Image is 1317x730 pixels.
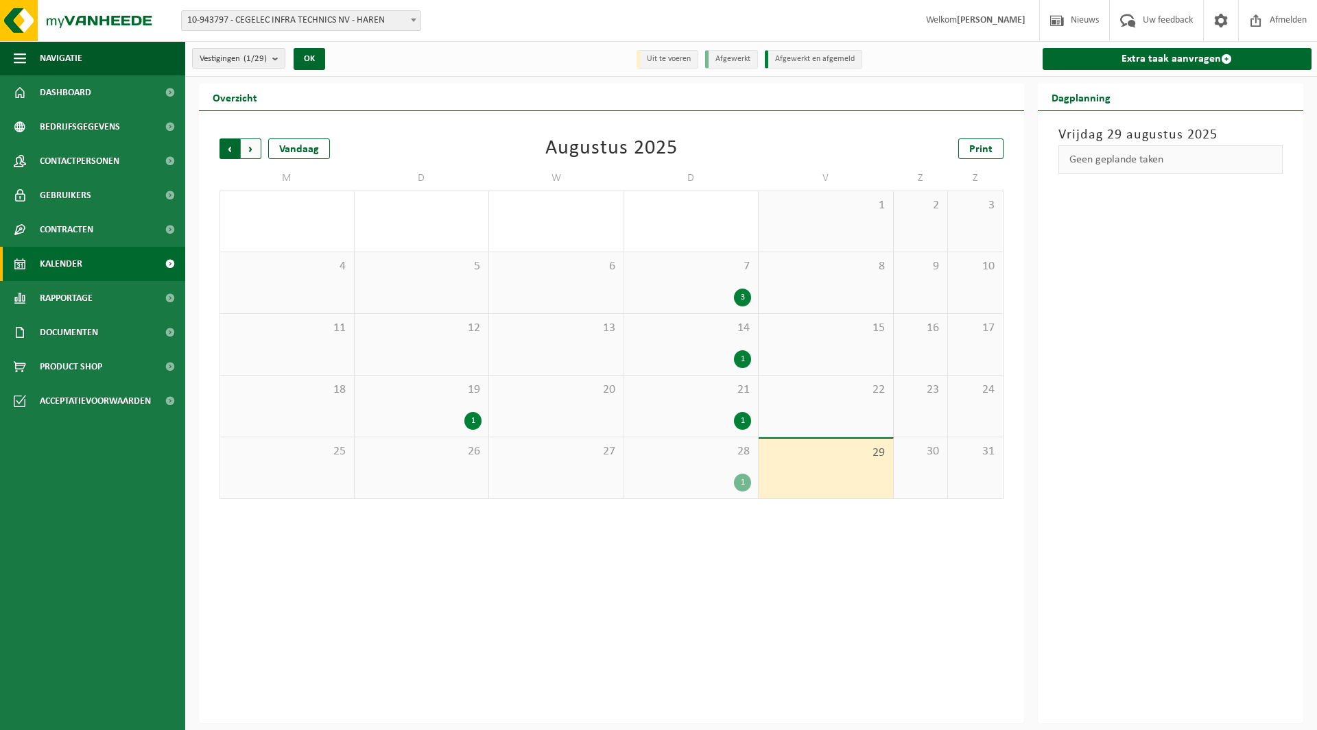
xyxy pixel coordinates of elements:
span: 20 [496,382,617,398]
span: 16 [901,321,941,336]
div: 1 [464,412,482,430]
span: Bedrijfsgegevens [40,110,120,144]
div: 1 [734,474,751,491]
span: 29 [766,446,886,461]
span: 10-943797 - CEGELEC INFRA TECHNICS NV - HAREN [182,11,420,30]
span: 2 [901,198,941,213]
td: V [759,166,894,191]
span: 4 [227,259,347,274]
span: Print [969,144,993,155]
span: 31 [955,444,995,459]
span: 28 [631,444,752,459]
count: (1/29) [244,54,267,63]
span: 1 [766,198,886,213]
span: 17 [955,321,995,336]
h2: Overzicht [199,84,271,110]
span: 13 [496,321,617,336]
span: Contracten [40,212,93,247]
td: D [624,166,759,191]
span: 23 [901,382,941,398]
td: Z [894,166,949,191]
span: 14 [631,321,752,336]
h3: Vrijdag 29 augustus 2025 [1058,125,1283,145]
span: 26 [361,444,482,459]
button: OK [294,48,325,70]
button: Vestigingen(1/29) [192,48,285,69]
span: 11 [227,321,347,336]
td: Z [948,166,1003,191]
strong: [PERSON_NAME] [957,15,1025,25]
span: 22 [766,382,886,398]
span: 25 [227,444,347,459]
div: 1 [734,350,751,368]
div: Vandaag [268,138,330,159]
span: Navigatie [40,41,82,75]
span: 21 [631,382,752,398]
span: Dashboard [40,75,91,110]
div: Augustus 2025 [545,138,678,159]
span: Kalender [40,247,82,281]
span: Rapportage [40,281,93,315]
span: Documenten [40,315,98,350]
td: M [219,166,355,191]
div: 3 [734,289,751,306]
div: Geen geplande taken [1058,145,1283,174]
span: 24 [955,382,995,398]
span: 5 [361,259,482,274]
span: Contactpersonen [40,144,119,178]
li: Uit te voeren [637,50,698,69]
div: 1 [734,412,751,430]
span: 30 [901,444,941,459]
td: D [355,166,490,191]
li: Afgewerkt [705,50,758,69]
span: Vestigingen [200,49,267,69]
span: 15 [766,321,886,336]
span: 3 [955,198,995,213]
span: 12 [361,321,482,336]
a: Print [958,138,1004,159]
a: Extra taak aanvragen [1043,48,1312,70]
span: 6 [496,259,617,274]
li: Afgewerkt en afgemeld [765,50,862,69]
span: 9 [901,259,941,274]
span: Gebruikers [40,178,91,212]
span: 27 [496,444,617,459]
span: Vorige [219,138,240,159]
span: 19 [361,382,482,398]
span: 10-943797 - CEGELEC INFRA TECHNICS NV - HAREN [181,10,421,31]
span: 7 [631,259,752,274]
span: Acceptatievoorwaarden [40,384,151,418]
span: Product Shop [40,350,102,384]
td: W [489,166,624,191]
span: 8 [766,259,886,274]
h2: Dagplanning [1038,84,1124,110]
span: 10 [955,259,995,274]
span: 18 [227,382,347,398]
span: Volgende [241,138,261,159]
